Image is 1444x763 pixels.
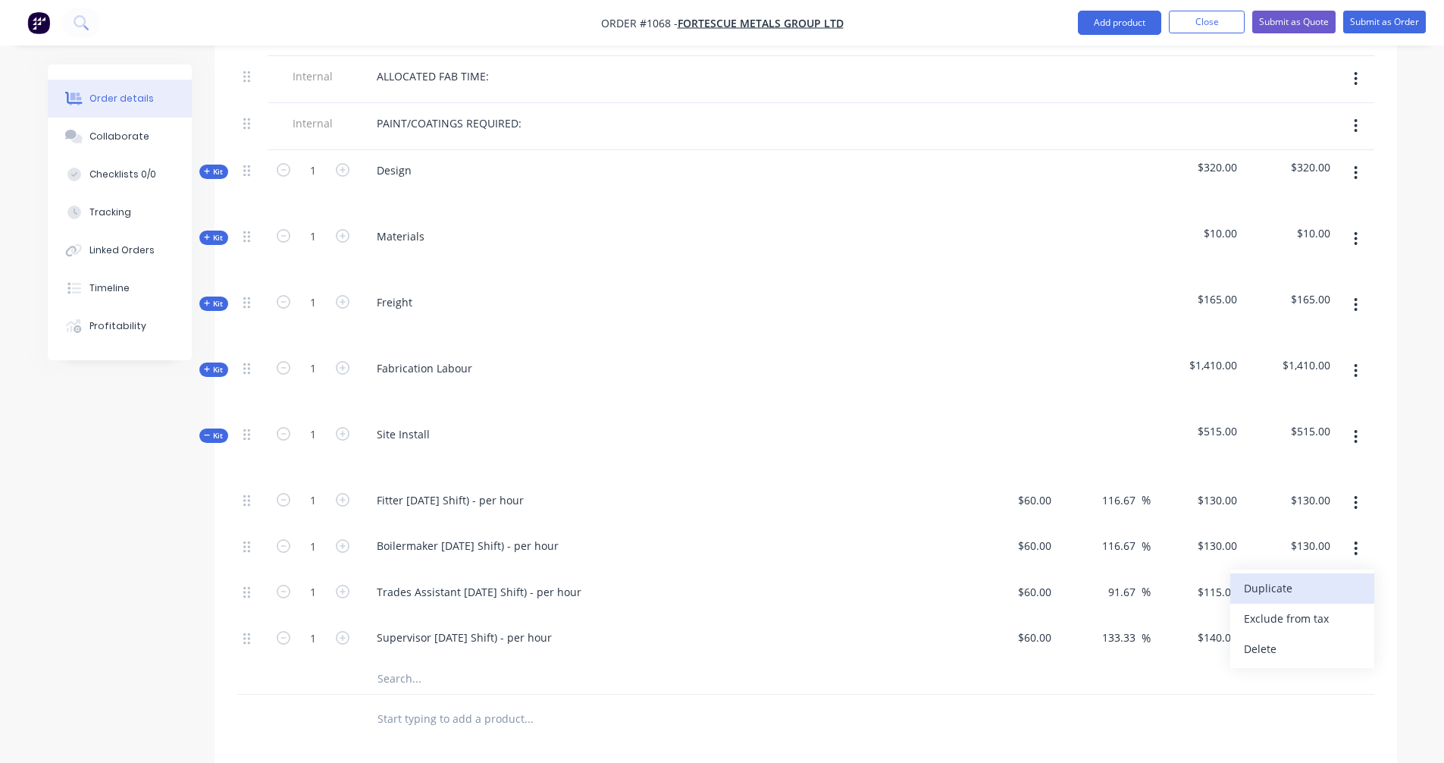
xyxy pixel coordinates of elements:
span: % [1142,491,1151,509]
button: Tracking [48,193,192,231]
span: Kit [204,166,224,177]
div: Fabrication Labour [365,357,484,379]
span: Internal [274,115,352,131]
div: Collaborate [89,130,149,143]
img: Factory [27,11,50,34]
div: Kit [199,165,228,179]
span: $320.00 [1157,159,1238,175]
button: Order details [48,80,192,118]
span: Kit [204,232,224,243]
div: Kit [199,363,228,377]
div: Linked Orders [89,243,155,257]
div: Profitability [89,319,146,333]
span: Order #1068 - [601,16,678,30]
div: Fitter [DATE] Shift) - per hour [365,489,536,511]
button: Submit as Order [1343,11,1426,33]
span: $10.00 [1157,225,1238,241]
span: $165.00 [1249,291,1330,307]
button: Timeline [48,269,192,307]
span: $515.00 [1157,423,1238,439]
span: $10.00 [1249,225,1330,241]
div: Supervisor [DATE] Shift) - per hour [365,626,564,648]
div: Freight [365,291,424,313]
a: FORTESCUE METALS GROUP LTD [678,16,844,30]
span: Internal [274,68,352,84]
input: Search... [377,664,680,694]
div: PAINT/COATINGS REQUIRED: [365,112,534,134]
button: Profitability [48,307,192,345]
button: Checklists 0/0 [48,155,192,193]
span: $165.00 [1157,291,1238,307]
div: Trades Assistant [DATE] Shift) - per hour [365,581,594,603]
div: Exclude from tax [1244,608,1361,630]
div: Kit [199,429,228,443]
span: Kit [204,430,224,441]
button: Close [1169,11,1245,33]
div: Timeline [89,281,130,295]
div: Materials [365,225,437,247]
span: $515.00 [1249,423,1330,439]
button: Add product [1078,11,1161,35]
button: Linked Orders [48,231,192,269]
span: $320.00 [1249,159,1330,175]
div: Tracking [89,206,131,219]
div: ALLOCATED FAB TIME: [365,65,501,87]
span: Kit [204,298,224,309]
div: Duplicate [1244,577,1361,599]
span: % [1142,583,1151,601]
div: Kit [199,297,228,311]
div: Checklists 0/0 [89,168,156,181]
div: Order details [89,92,154,105]
div: Site Install [365,423,442,445]
div: Kit [199,231,228,245]
span: % [1142,630,1151,647]
div: Design [365,159,424,181]
div: Boilermaker [DATE] Shift) - per hour [365,535,571,557]
div: Delete [1244,638,1361,660]
span: $1,410.00 [1249,357,1330,373]
span: Kit [204,364,224,375]
input: Start typing to add a product... [377,704,680,734]
span: $1,410.00 [1157,357,1238,373]
button: Collaborate [48,118,192,155]
button: Submit as Quote [1252,11,1336,33]
span: % [1142,538,1151,555]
